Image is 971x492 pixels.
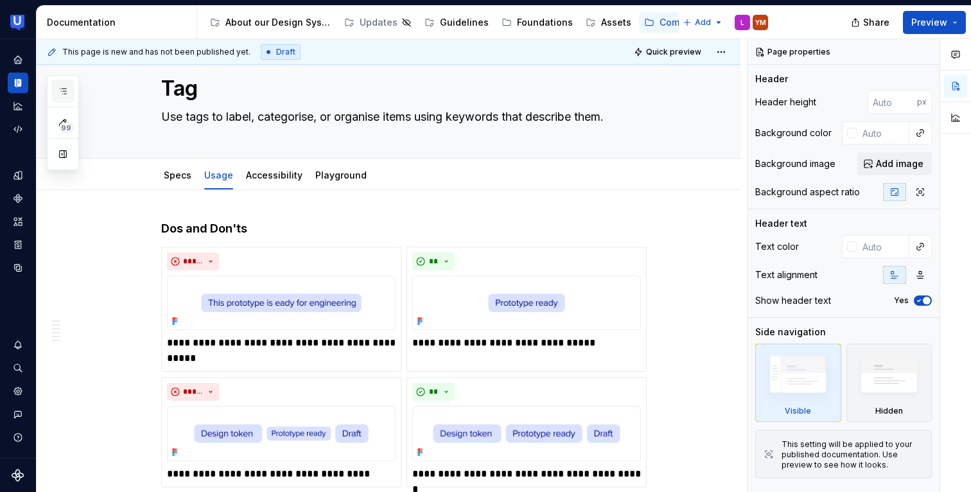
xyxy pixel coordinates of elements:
[164,170,191,180] a: Specs
[276,47,295,57] span: Draft
[876,157,923,170] span: Add image
[755,17,766,28] div: YM
[412,406,641,461] img: ae7b6a8c-b94e-4669-b3b8-3a611a8439ca.png
[315,170,367,180] a: Playground
[755,186,860,198] div: Background aspect ratio
[755,73,788,85] div: Header
[875,406,903,416] div: Hidden
[782,439,923,470] div: This setting will be applied to your published documentation. Use preview to see how it looks.
[204,170,233,180] a: Usage
[8,358,28,378] button: Search ⌘K
[360,16,398,29] div: Updates
[246,170,302,180] a: Accessibility
[412,276,641,330] img: fb5e0788-410c-4587-85e2-3313249b15da.png
[863,16,889,29] span: Share
[496,12,578,33] a: Foundations
[755,127,832,139] div: Background color
[755,268,818,281] div: Text alignment
[159,161,197,188] div: Specs
[695,17,711,28] span: Add
[8,119,28,139] a: Code automation
[755,344,841,422] div: Visible
[785,406,811,416] div: Visible
[846,344,932,422] div: Hidden
[639,12,722,33] a: Components
[8,49,28,70] a: Home
[857,235,909,258] input: Auto
[10,15,26,30] img: 41adf70f-fc1c-4662-8e2d-d2ab9c673b1b.png
[205,10,676,35] div: Page tree
[47,16,191,29] div: Documentation
[161,222,247,235] strong: Dos and Don'ts
[868,91,917,114] input: Auto
[159,73,644,104] textarea: Tag
[844,11,898,34] button: Share
[911,16,947,29] span: Preview
[62,47,250,57] span: This page is new and has not been published yet.
[8,188,28,209] a: Components
[755,157,835,170] div: Background image
[894,295,909,306] label: Yes
[8,335,28,355] button: Notifications
[167,276,396,330] img: 5c70b22d-8195-4056-9b46-d429455dbdeb.png
[59,123,73,133] span: 99
[517,16,573,29] div: Foundations
[917,97,927,107] p: px
[8,96,28,116] a: Analytics
[755,294,831,307] div: Show header text
[8,404,28,425] button: Contact support
[601,16,631,29] div: Assets
[740,17,744,28] div: L
[225,16,331,29] div: About our Design System
[205,12,337,33] a: About our Design System
[159,107,644,127] textarea: Use tags to label, categorise, or organise items using keywords that describe them.
[679,13,727,31] button: Add
[8,165,28,186] a: Design tokens
[755,217,807,230] div: Header text
[167,406,396,461] img: da1b97c2-b792-4f69-b436-1ef66f0a111b.png
[419,12,494,33] a: Guidelines
[8,211,28,232] a: Assets
[581,12,636,33] a: Assets
[12,469,24,482] svg: Supernova Logo
[755,96,816,109] div: Header height
[903,11,966,34] button: Preview
[857,152,932,175] button: Add image
[630,43,707,61] button: Quick preview
[8,73,28,93] a: Documentation
[646,47,701,57] span: Quick preview
[8,258,28,278] a: Data sources
[310,161,372,188] div: Playground
[199,161,238,188] div: Usage
[8,381,28,401] a: Settings
[8,234,28,255] a: Storybook stories
[755,326,826,338] div: Side navigation
[857,121,909,145] input: Auto
[241,161,308,188] div: Accessibility
[339,12,417,33] a: Updates
[660,16,717,29] div: Components
[440,16,489,29] div: Guidelines
[755,240,799,253] div: Text color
